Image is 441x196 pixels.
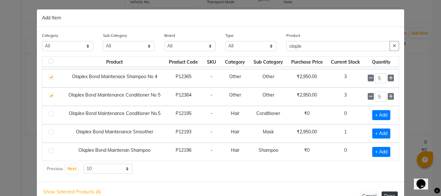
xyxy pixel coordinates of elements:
[250,69,287,88] td: Other
[64,69,165,88] td: Olaplex Bond Maintenace Shampoo No 4
[202,88,221,106] td: -
[286,41,390,51] input: Search or Scan Product
[165,143,202,161] td: P12196
[225,33,234,38] label: Type
[202,56,221,67] th: SKU
[372,147,390,157] span: + Add
[165,69,202,88] td: P12365
[64,143,165,161] td: Olaplex Bond Maintenan Shampoo
[37,9,404,27] div: Add Item
[64,88,165,106] td: Olaplex Bond Maintenance Conditioner No 5
[250,143,287,161] td: Shampoo
[165,106,202,124] td: P12195
[327,124,364,143] td: 1
[372,110,390,120] span: + Add
[327,143,364,161] td: 0
[250,56,287,67] th: Sub Category
[43,189,101,195] span: Show Selected Products (4)
[287,124,327,143] td: ₹2,950.00
[64,124,165,143] td: Olaplex Bond Maintenance Smoother
[327,88,364,106] td: 3
[327,56,364,67] th: Current Stock
[42,33,58,38] label: Category
[221,69,250,88] td: Other
[64,56,165,67] th: Product
[202,124,221,143] td: -
[291,59,323,65] span: Purchase Price
[64,106,165,124] td: Olaplex Bond Maintenance Conditioner No.5
[165,56,202,67] th: Product Code
[165,88,202,106] td: P12364
[250,106,287,124] td: Conditioner
[287,143,327,161] td: ₹0
[221,124,250,143] td: Hair
[103,33,127,38] label: Sub Category
[250,88,287,106] td: Other
[287,106,327,124] td: ₹0
[221,56,250,67] th: Category
[221,106,250,124] td: Hair
[364,56,399,67] th: Quantity
[287,69,327,88] td: ₹2,950.00
[202,69,221,88] td: -
[327,106,364,124] td: 0
[66,164,78,173] button: Next
[221,143,250,161] td: Hair
[202,106,221,124] td: -
[202,143,221,161] td: -
[372,129,390,139] span: + Add
[250,124,287,143] td: Mask
[221,88,250,106] td: Other
[164,33,175,38] label: Brand
[327,69,364,88] td: 3
[414,170,435,190] iframe: chat widget
[286,33,300,38] label: Product
[165,124,202,143] td: P12193
[287,88,327,106] td: ₹2,950.00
